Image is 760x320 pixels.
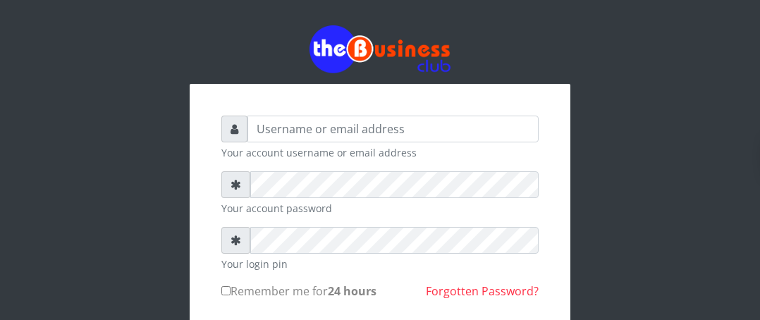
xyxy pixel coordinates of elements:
[221,286,231,295] input: Remember me for24 hours
[221,283,376,300] label: Remember me for
[221,201,539,216] small: Your account password
[221,257,539,271] small: Your login pin
[221,145,539,160] small: Your account username or email address
[328,283,376,299] b: 24 hours
[247,116,539,142] input: Username or email address
[426,283,539,299] a: Forgotten Password?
